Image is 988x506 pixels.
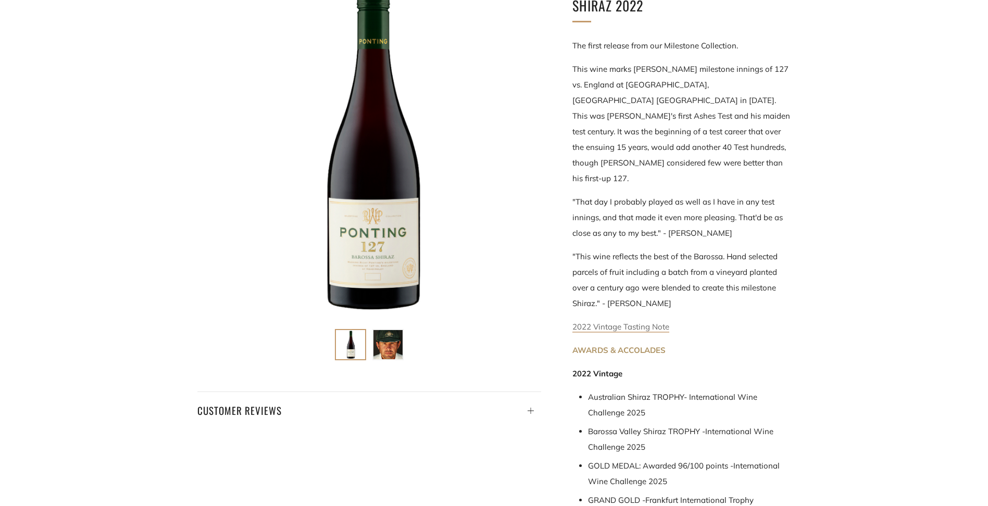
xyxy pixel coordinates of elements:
p: "This wine reflects the best of the Barossa. Hand selected parcels of fruit including a batch fro... [572,249,791,311]
span: Barossa Valley Shiraz TROPHY - [588,426,705,436]
p: The first release from our Milestone Collection. [572,38,791,54]
span: GRAND GOLD - [588,495,645,505]
strong: 2022 Vintage [572,369,622,378]
span: Frankfurt International Trophy [645,495,754,505]
img: Load image into Gallery viewer, Ponting Milestone &#39;127&#39; Barossa Shiraz 2022 [336,330,365,359]
p: "That day I probably played as well as I have in any test innings, and that made it even more ple... [572,194,791,241]
h4: Customer Reviews [197,401,541,419]
span: Australian Shiraz TROPHY [588,392,684,402]
button: Load image into Gallery viewer, Ponting Milestone &#39;127&#39; Barossa Shiraz 2022 [335,329,366,360]
a: 2022 Vintage Tasting Note [572,322,669,333]
img: Load image into Gallery viewer, Ponting Milestone &#39;127&#39; Barossa Shiraz 2022 [373,330,403,359]
strong: AWARDS & ACCOLADES [572,345,666,355]
span: GOLD MEDAL: Awarded 96/100 points - International Wine Challenge 2025 [588,461,780,486]
a: Customer Reviews [197,391,541,419]
p: This wine marks [PERSON_NAME] milestone innings of 127 vs. England at [GEOGRAPHIC_DATA], [GEOGRAP... [572,61,791,186]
